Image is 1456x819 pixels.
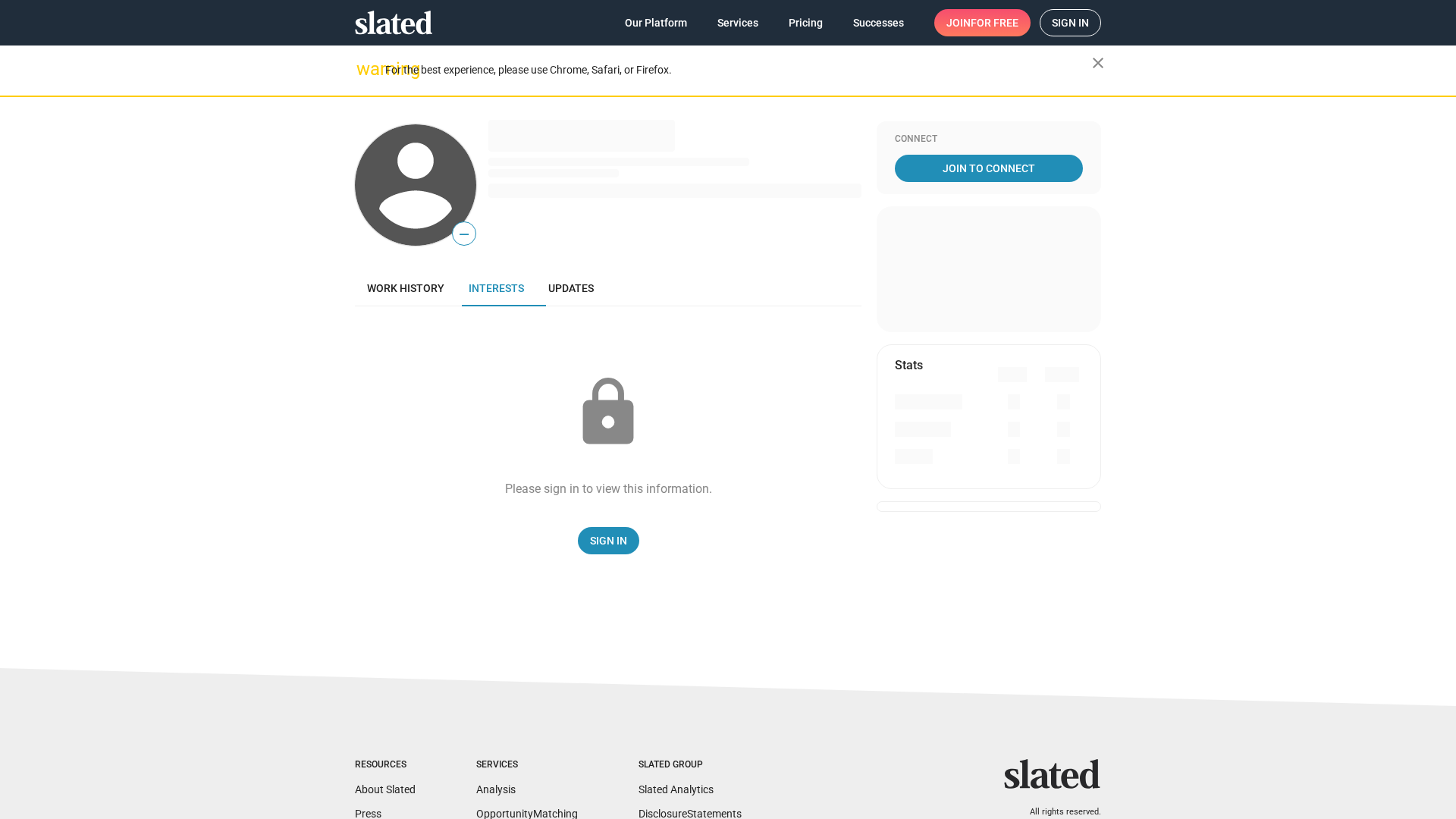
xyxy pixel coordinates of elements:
[457,270,536,306] a: Interests
[505,481,712,497] div: Please sign in to view this information.
[570,375,646,450] mat-icon: lock
[613,9,699,36] a: Our Platform
[639,783,714,795] a: Slated Analytics
[355,759,416,771] div: Resources
[1052,10,1089,36] span: Sign in
[476,783,516,795] a: Analysis
[895,133,1083,146] div: Connect
[625,9,687,36] span: Our Platform
[789,9,823,36] span: Pricing
[777,9,835,36] a: Pricing
[971,9,1018,36] span: for free
[476,759,578,771] div: Services
[895,357,923,373] mat-card-title: Stats
[453,224,475,244] span: —
[590,527,627,554] span: Sign In
[841,9,916,36] a: Successes
[356,60,375,78] mat-icon: warning
[469,282,524,294] span: Interests
[853,9,904,36] span: Successes
[367,282,444,294] span: Work history
[355,783,416,795] a: About Slated
[898,155,1080,182] span: Join To Connect
[385,60,1092,80] div: For the best experience, please use Chrome, Safari, or Firefox.
[536,270,606,306] a: Updates
[639,759,742,771] div: Slated Group
[934,9,1031,36] a: Joinfor free
[946,9,1018,36] span: Join
[578,527,639,554] a: Sign In
[548,282,594,294] span: Updates
[895,155,1083,182] a: Join To Connect
[705,9,770,36] a: Services
[1040,9,1101,36] a: Sign in
[1089,54,1107,72] mat-icon: close
[355,270,457,306] a: Work history
[717,9,758,36] span: Services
